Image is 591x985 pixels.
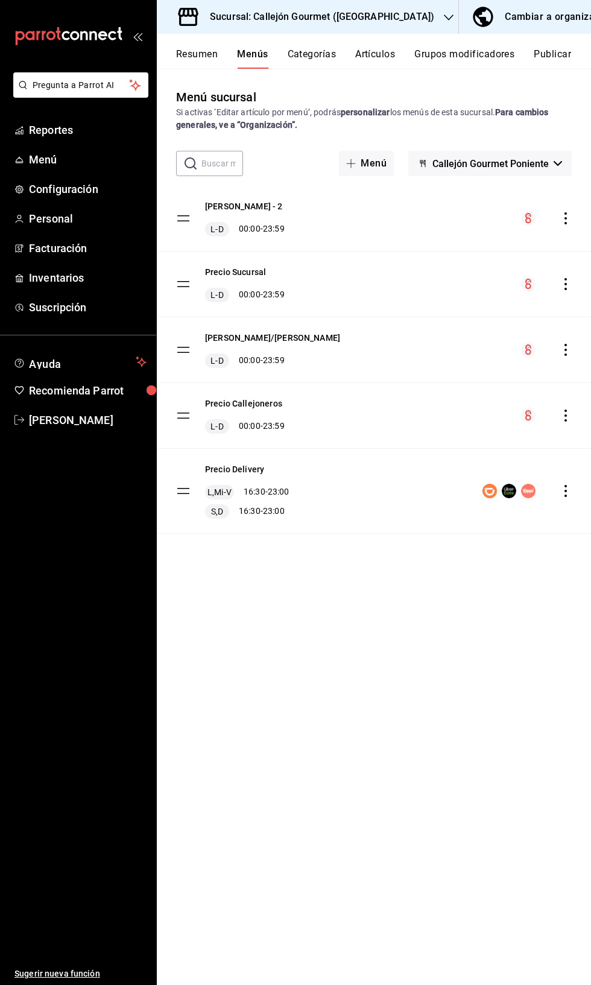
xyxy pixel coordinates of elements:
[13,72,148,98] button: Pregunta a Parrot AI
[209,505,226,518] span: S,D
[176,48,591,69] div: navigation tabs
[208,289,226,301] span: L-D
[29,299,147,315] span: Suscripción
[208,355,226,367] span: L-D
[29,122,147,138] span: Reportes
[205,353,340,368] div: 00:00 - 23:59
[176,88,256,106] div: Menú sucursal
[432,158,549,169] span: Callejón Gourmet Poniente
[414,48,514,69] button: Grupos modificadores
[176,106,572,131] div: Si activas ‘Editar artículo por menú’, podrás los menús de esta sucursal.
[208,420,226,432] span: L-D
[201,151,243,176] input: Buscar menú
[560,344,572,356] button: actions
[205,419,285,434] div: 00:00 - 23:59
[8,87,148,100] a: Pregunta a Parrot AI
[133,31,142,41] button: open_drawer_menu
[176,277,191,291] button: drag
[408,151,572,176] button: Callejón Gourmet Poniente
[176,211,191,226] button: drag
[205,266,266,278] button: Precio Sucursal
[355,48,395,69] button: Artículos
[176,48,218,69] button: Resumen
[176,343,191,357] button: drag
[560,212,572,224] button: actions
[205,485,289,499] div: 16:30 - 23:00
[29,270,147,286] span: Inventarios
[29,412,147,428] span: [PERSON_NAME]
[29,211,147,227] span: Personal
[560,410,572,422] button: actions
[205,397,282,410] button: Precio Callejoneros
[200,10,434,24] h3: Sucursal: Callejón Gourmet ([GEOGRAPHIC_DATA])
[176,408,191,423] button: drag
[237,48,268,69] button: Menús
[288,48,337,69] button: Categorías
[205,463,264,475] button: Precio Delivery
[205,222,285,236] div: 00:00 - 23:59
[29,355,131,369] span: Ayuda
[29,151,147,168] span: Menú
[33,79,130,92] span: Pregunta a Parrot AI
[29,181,147,197] span: Configuración
[534,48,571,69] button: Publicar
[205,332,340,344] button: [PERSON_NAME]/[PERSON_NAME]
[208,223,226,235] span: L-D
[560,278,572,290] button: actions
[205,200,283,212] button: [PERSON_NAME] - 2
[341,107,390,117] strong: personalizar
[560,485,572,497] button: actions
[176,484,191,498] button: drag
[29,240,147,256] span: Facturación
[157,186,591,534] table: menu-maker-table
[29,382,147,399] span: Recomienda Parrot
[205,486,234,498] span: L,Mi-V
[339,151,394,176] button: Menú
[205,504,289,519] div: 16:30 - 23:00
[205,288,285,302] div: 00:00 - 23:59
[14,968,147,980] span: Sugerir nueva función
